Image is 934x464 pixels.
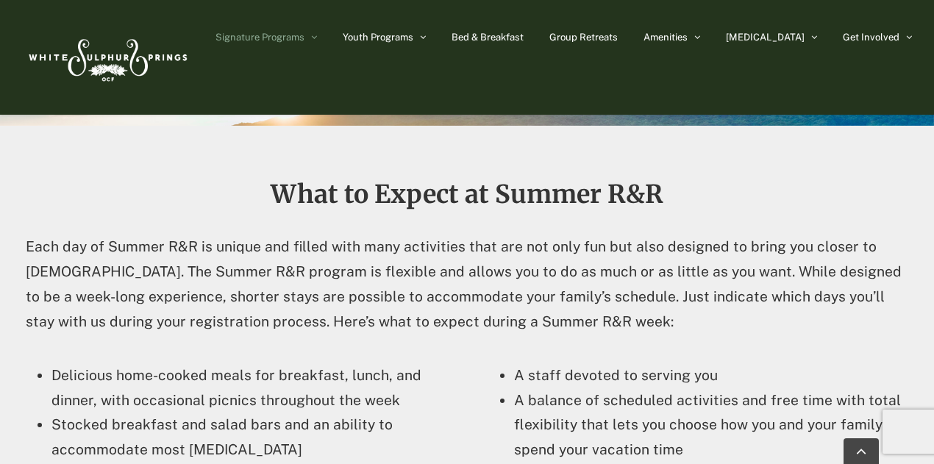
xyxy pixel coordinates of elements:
[514,388,912,463] li: A balance of scheduled activities and free time with total flexibility that lets you choose how y...
[549,32,618,42] span: Group Retreats
[22,181,912,207] h2: What to Expect at Summer R&R
[514,363,912,388] li: A staff devoted to serving you
[452,32,524,42] span: Bed & Breakfast
[51,363,449,413] li: Delicious home-cooked meals for breakfast, lunch, and dinner, with occasional picnics throughout ...
[843,32,899,42] span: Get Involved
[215,32,304,42] span: Signature Programs
[726,32,805,42] span: [MEDICAL_DATA]
[51,413,449,463] li: Stocked breakfast and salad bars and an ability to accommodate most [MEDICAL_DATA]
[644,32,688,42] span: Amenities
[26,235,912,334] p: Each day of Summer R&R is unique and filled with many activities that are not only fun but also d...
[343,32,413,42] span: Youth Programs
[22,23,191,92] img: White Sulphur Springs Logo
